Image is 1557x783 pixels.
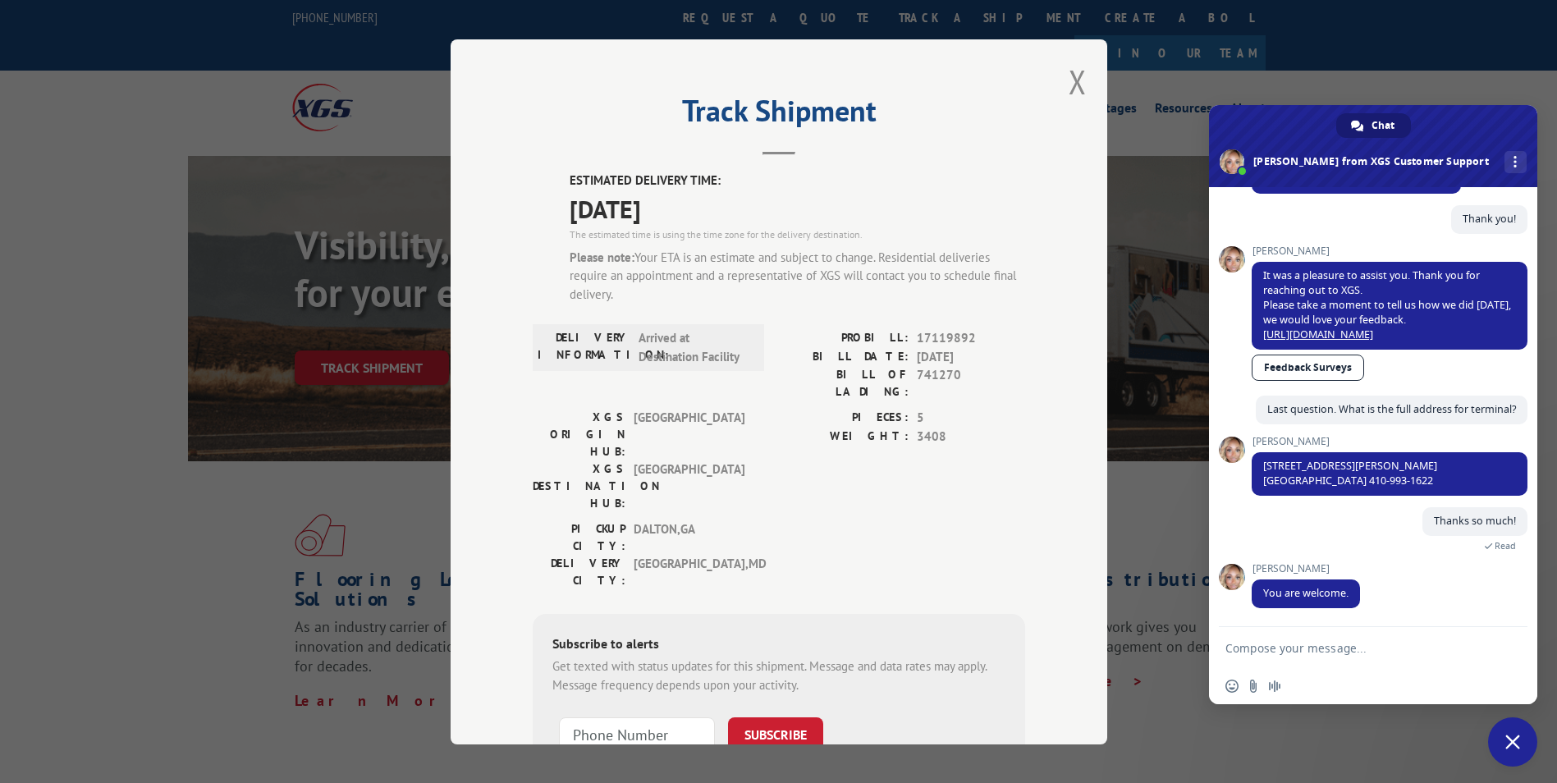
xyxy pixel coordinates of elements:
label: DELIVERY INFORMATION: [538,329,630,366]
div: Your ETA is an estimate and subject to change. Residential deliveries require an appointment and ... [570,248,1025,304]
span: 741270 [917,366,1025,401]
span: Insert an emoji [1225,680,1239,693]
span: It was a pleasure to assist you. Thank you for reaching out to XGS. Please take a moment to tell ... [1263,268,1511,341]
span: Thank you! [1463,212,1516,226]
a: [URL][DOMAIN_NAME] [1263,327,1373,341]
span: 5 [917,409,1025,428]
span: [GEOGRAPHIC_DATA] , MD [634,555,744,589]
button: Close modal [1069,60,1087,103]
label: XGS DESTINATION HUB: [533,460,625,512]
div: Close chat [1488,717,1537,767]
div: Subscribe to alerts [552,634,1005,657]
input: Phone Number [559,717,715,752]
span: Read [1495,540,1516,552]
span: [STREET_ADDRESS][PERSON_NAME] [GEOGRAPHIC_DATA] 410-993-1622 [1263,459,1437,488]
label: XGS ORIGIN HUB: [533,409,625,460]
span: Thanks so much! [1434,514,1516,528]
button: SUBSCRIBE [728,717,823,752]
div: Get texted with status updates for this shipment. Message and data rates may apply. Message frequ... [552,657,1005,694]
label: PROBILL: [779,329,909,348]
label: BILL OF LADING: [779,366,909,401]
span: 17119892 [917,329,1025,348]
label: WEIGHT: [779,427,909,446]
span: [PERSON_NAME] [1252,563,1360,575]
div: Chat [1336,113,1411,138]
textarea: Compose your message... [1225,641,1485,656]
span: [DATE] [917,347,1025,366]
span: [DATE] [570,190,1025,227]
span: 3408 [917,427,1025,446]
label: DELIVERY CITY: [533,555,625,589]
label: PICKUP CITY: [533,520,625,555]
span: [PERSON_NAME] [1252,436,1527,447]
span: Send a file [1247,680,1260,693]
span: Audio message [1268,680,1281,693]
label: BILL DATE: [779,347,909,366]
span: DALTON , GA [634,520,744,555]
div: More channels [1504,151,1527,173]
span: You are welcome. [1263,586,1349,600]
div: The estimated time is using the time zone for the delivery destination. [570,227,1025,241]
label: ESTIMATED DELIVERY TIME: [570,172,1025,190]
h2: Track Shipment [533,99,1025,130]
span: Last question. What is the full address for terminal? [1267,402,1516,416]
span: [PERSON_NAME] [1252,245,1527,257]
strong: Please note: [570,249,634,264]
span: [GEOGRAPHIC_DATA] [634,460,744,512]
span: Arrived at Destination Facility [639,329,749,366]
a: Feedback Surveys [1252,355,1364,381]
span: Chat [1372,113,1394,138]
span: [GEOGRAPHIC_DATA] [634,409,744,460]
label: PIECES: [779,409,909,428]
